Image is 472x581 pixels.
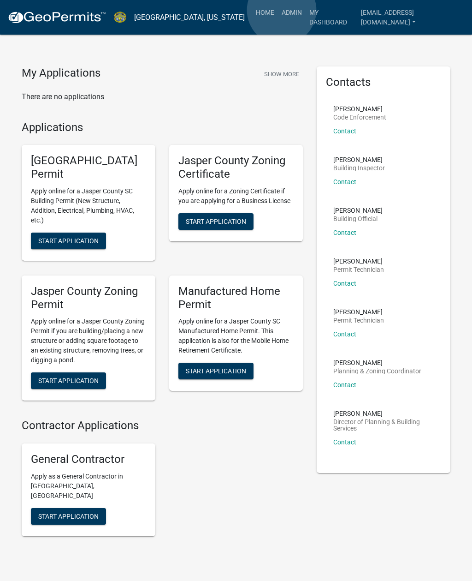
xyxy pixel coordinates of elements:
[31,186,146,225] p: Apply online for a Jasper County SC Building Permit (New Structure, Addition, Electrical, Plumbin...
[333,207,383,214] p: [PERSON_NAME]
[22,121,303,408] wm-workflow-list-section: Applications
[333,229,356,236] a: Contact
[31,508,106,525] button: Start Application
[186,367,246,375] span: Start Application
[333,178,356,186] a: Contact
[333,410,434,417] p: [PERSON_NAME]
[31,233,106,249] button: Start Application
[333,266,384,273] p: Permit Technician
[22,419,303,432] h4: Contractor Applications
[31,317,146,365] p: Apply online for a Jasper County Zoning Permit if you are building/placing a new structure or add...
[333,165,385,171] p: Building Inspector
[333,419,434,431] p: Director of Planning & Building Services
[333,127,356,135] a: Contact
[333,114,386,120] p: Code Enforcement
[306,4,358,31] a: My Dashboard
[333,381,356,389] a: Contact
[252,4,278,21] a: Home
[38,377,99,384] span: Start Application
[333,216,383,222] p: Building Official
[178,154,294,181] h5: Jasper County Zoning Certificate
[31,372,106,389] button: Start Application
[260,66,303,82] button: Show More
[333,438,356,446] a: Contact
[22,66,100,80] h4: My Applications
[31,285,146,311] h5: Jasper County Zoning Permit
[31,472,146,501] p: Apply as a General Contractor in [GEOGRAPHIC_DATA], [GEOGRAPHIC_DATA]
[326,76,441,89] h5: Contacts
[178,285,294,311] h5: Manufactured Home Permit
[333,317,384,323] p: Permit Technician
[22,121,303,134] h4: Applications
[333,309,384,315] p: [PERSON_NAME]
[333,106,386,112] p: [PERSON_NAME]
[333,359,421,366] p: [PERSON_NAME]
[333,368,421,374] p: Planning & Zoning Coordinator
[333,156,385,163] p: [PERSON_NAME]
[31,453,146,466] h5: General Contractor
[278,4,306,21] a: Admin
[22,91,303,102] p: There are no applications
[178,317,294,355] p: Apply online for a Jasper County SC Manufactured Home Permit. This application is also for the Mo...
[333,330,356,338] a: Contact
[38,513,99,520] span: Start Application
[186,217,246,225] span: Start Application
[178,363,254,379] button: Start Application
[22,419,303,544] wm-workflow-list-section: Contractor Applications
[178,186,294,206] p: Apply online for a Zoning Certificate if you are applying for a Business License
[178,213,254,230] button: Start Application
[31,154,146,181] h5: [GEOGRAPHIC_DATA] Permit
[333,258,384,264] p: [PERSON_NAME]
[38,237,99,244] span: Start Application
[113,12,127,24] img: Jasper County, South Carolina
[357,4,465,31] a: [EMAIL_ADDRESS][DOMAIN_NAME]
[333,280,356,287] a: Contact
[134,10,245,25] a: [GEOGRAPHIC_DATA], [US_STATE]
